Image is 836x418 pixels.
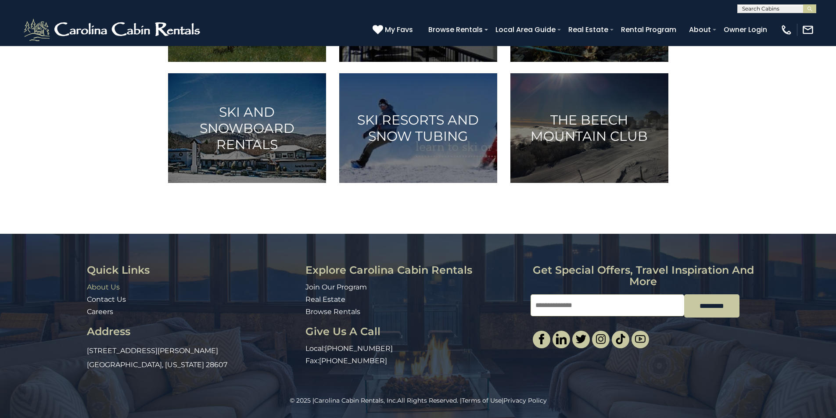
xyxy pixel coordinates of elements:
a: Real Estate [305,295,345,304]
a: Privacy Policy [503,397,547,404]
a: [PHONE_NUMBER] [319,357,387,365]
h3: Explore Carolina Cabin Rentals [305,264,524,276]
a: Owner Login [719,22,771,37]
img: twitter-single.svg [576,334,586,344]
img: mail-regular-white.png [802,24,814,36]
img: tiktok.svg [615,334,626,344]
img: White-1-2.png [22,17,204,43]
h3: Ski Resorts and Snow Tubing [350,112,486,144]
a: Careers [87,307,113,316]
a: My Favs [373,24,415,36]
h3: Ski and Snowboard Rentals [179,104,315,153]
h3: Give Us A Call [305,326,524,337]
a: Join Our Program [305,283,367,291]
a: Browse Rentals [305,307,360,316]
span: © 2025 | [290,397,397,404]
img: phone-regular-white.png [780,24,793,36]
img: facebook-single.svg [536,334,547,344]
a: Contact Us [87,295,126,304]
a: Ski and Snowboard Rentals [168,73,326,183]
img: linkedin-single.svg [556,334,567,344]
h3: Quick Links [87,264,299,276]
img: instagram-single.svg [596,334,606,344]
p: Fax: [305,356,524,366]
a: [PHONE_NUMBER] [325,344,393,353]
a: Local Area Guide [491,22,560,37]
a: About Us [87,283,120,291]
a: Rental Program [617,22,681,37]
p: Local: [305,344,524,354]
h3: Address [87,326,299,337]
img: youtube-light.svg [635,334,646,344]
a: Browse Rentals [424,22,487,37]
a: About [685,22,715,37]
a: The Beech Mountain Club [510,73,668,183]
h3: Get special offers, travel inspiration and more [531,264,756,288]
p: [STREET_ADDRESS][PERSON_NAME] [GEOGRAPHIC_DATA], [US_STATE] 28607 [87,344,299,372]
h3: The Beech Mountain Club [521,112,657,144]
a: Terms of Use [462,397,502,404]
a: Ski Resorts and Snow Tubing [339,73,497,183]
span: My Favs [385,24,413,35]
a: Real Estate [564,22,613,37]
p: All Rights Reserved. | | [20,396,816,405]
a: Carolina Cabin Rentals, Inc. [314,397,397,404]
